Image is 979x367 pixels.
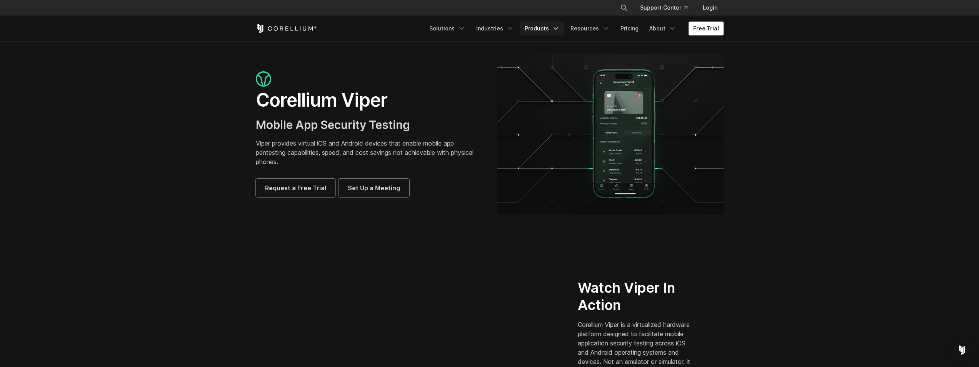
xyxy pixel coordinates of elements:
p: Viper provides virtual iOS and Android devices that enable mobile app pentesting capabilities, sp... [256,139,482,166]
a: Resources [566,22,614,35]
a: Solutions [425,22,470,35]
a: Login [697,1,724,15]
h2: Watch Viper In Action [578,279,694,314]
img: viper_icon_large [256,71,271,87]
h1: Corellium Viper [256,89,482,112]
span: Mobile App Security Testing [256,118,410,132]
button: Search [617,1,631,15]
div: Navigation Menu [611,1,724,15]
a: Set Up a Meeting [339,179,409,197]
a: Free Trial [689,22,724,35]
span: Set Up a Meeting [348,183,400,193]
a: Products [520,22,564,35]
a: Corellium Home [256,24,317,33]
a: Support Center [634,1,694,15]
div: Open Intercom Messenger [953,341,971,359]
a: Pricing [616,22,643,35]
span: Request a Free Trial [265,183,326,193]
a: Industries [472,22,519,35]
div: Navigation Menu [425,22,724,35]
a: Request a Free Trial [256,179,335,197]
a: About [645,22,681,35]
img: viper_hero [497,54,724,215]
